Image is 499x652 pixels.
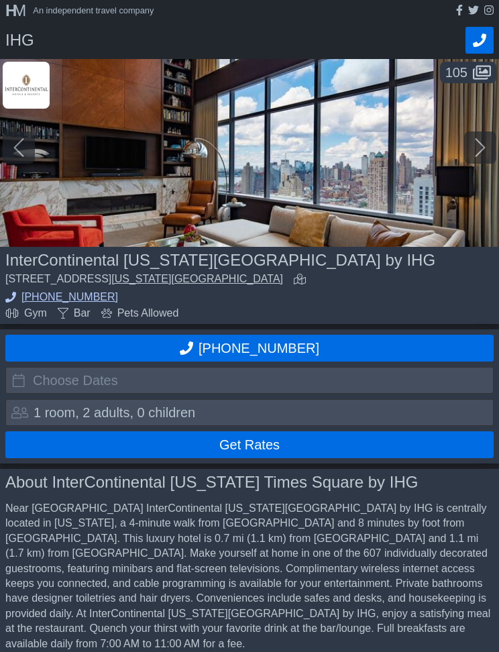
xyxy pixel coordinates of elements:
h2: InterContinental [US_STATE][GEOGRAPHIC_DATA] by IHG [5,252,494,268]
div: [STREET_ADDRESS] [5,274,283,286]
div: Gym [5,308,47,319]
a: [US_STATE][GEOGRAPHIC_DATA] [111,273,283,284]
div: 1 room, 2 adults, 0 children [34,406,195,419]
h1: IHG [5,32,465,48]
div: Near [GEOGRAPHIC_DATA] InterContinental [US_STATE][GEOGRAPHIC_DATA] by IHG is centrally located i... [5,501,494,651]
button: Call [5,335,494,362]
a: view map [294,274,311,286]
span: [PHONE_NUMBER] [199,341,319,356]
a: twitter [468,5,479,17]
div: 105 [440,62,496,83]
span: H [5,1,13,19]
button: Call [465,27,494,54]
a: HM [5,3,33,19]
a: facebook [456,5,463,17]
div: Pets Allowed [101,308,179,319]
span: [PHONE_NUMBER] [21,292,118,303]
span: M [13,1,22,19]
a: instagram [484,5,494,17]
h3: About InterContinental [US_STATE] Times Square by IHG [5,474,494,490]
div: An independent travel company [33,7,154,15]
div: Bar [58,308,91,319]
button: Get Rates [5,431,494,458]
img: IHG [3,62,50,109]
input: Choose Dates [5,367,494,394]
